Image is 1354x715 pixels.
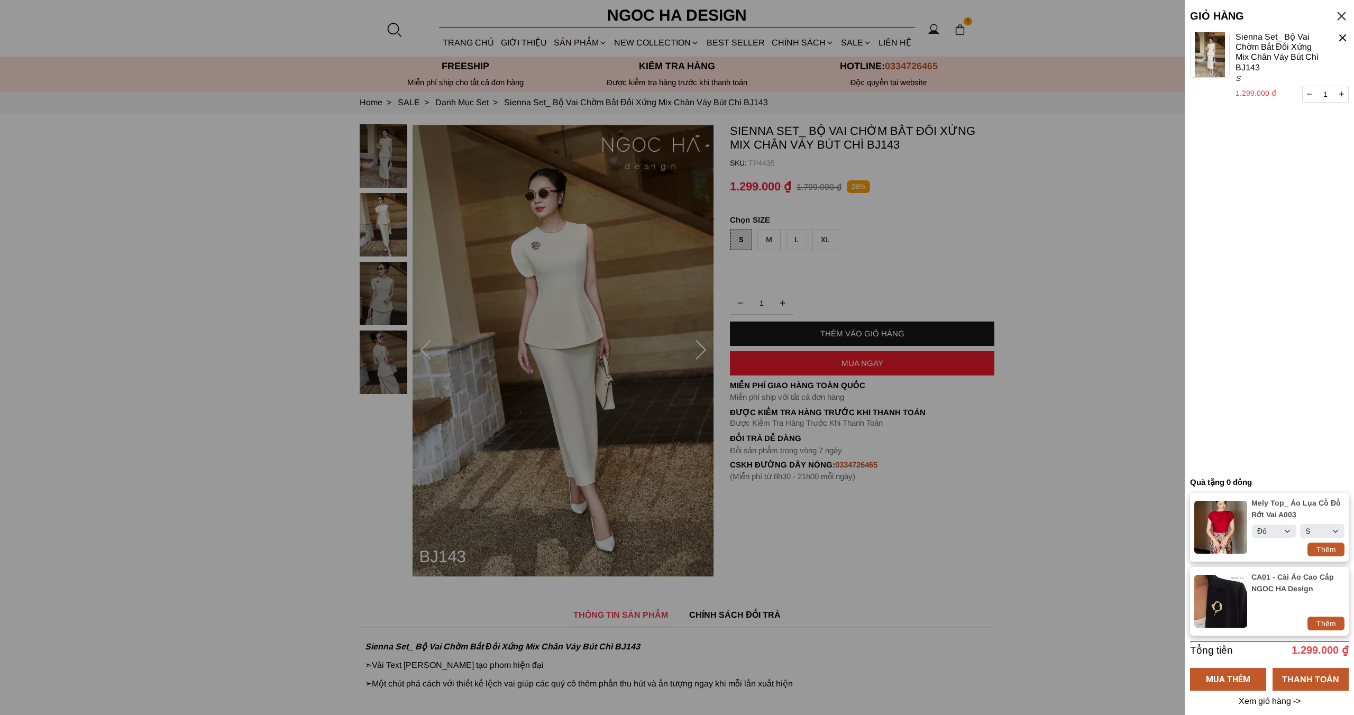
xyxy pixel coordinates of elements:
[1236,87,1322,99] p: 1.299.000 ₫
[1190,10,1312,22] h5: GIỎ HÀNG
[1251,497,1342,520] a: Mely Top_ Áo Lụa Cổ Đổ Rớt Vai A003
[1194,575,1247,628] img: jpeg.jpeg
[1190,32,1230,78] img: png.png
[1303,86,1348,102] input: Quantity input
[1307,618,1344,629] div: Thêm
[1273,672,1349,685] div: THANH TOÁN
[1236,32,1325,72] a: Sienna Set_ Bộ Vai Chờm Bất Đối Xứng Mix Chân Váy Bút Chì BJ143
[1307,544,1344,555] div: Thêm
[1190,673,1266,686] div: MUA THÊM
[1190,478,1349,487] h6: Quà tặng 0 đồng
[1237,696,1302,706] a: Xem giỏ hàng ->
[1285,644,1349,656] p: 1.299.000 ₫
[1236,72,1325,84] p: S
[1190,645,1266,656] h6: Tổng tiền
[1251,571,1342,594] a: CA01 - Cài Áo Cao Cấp NGOC HA Design
[1194,501,1247,554] img: png.png
[1273,668,1349,691] a: THANH TOÁN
